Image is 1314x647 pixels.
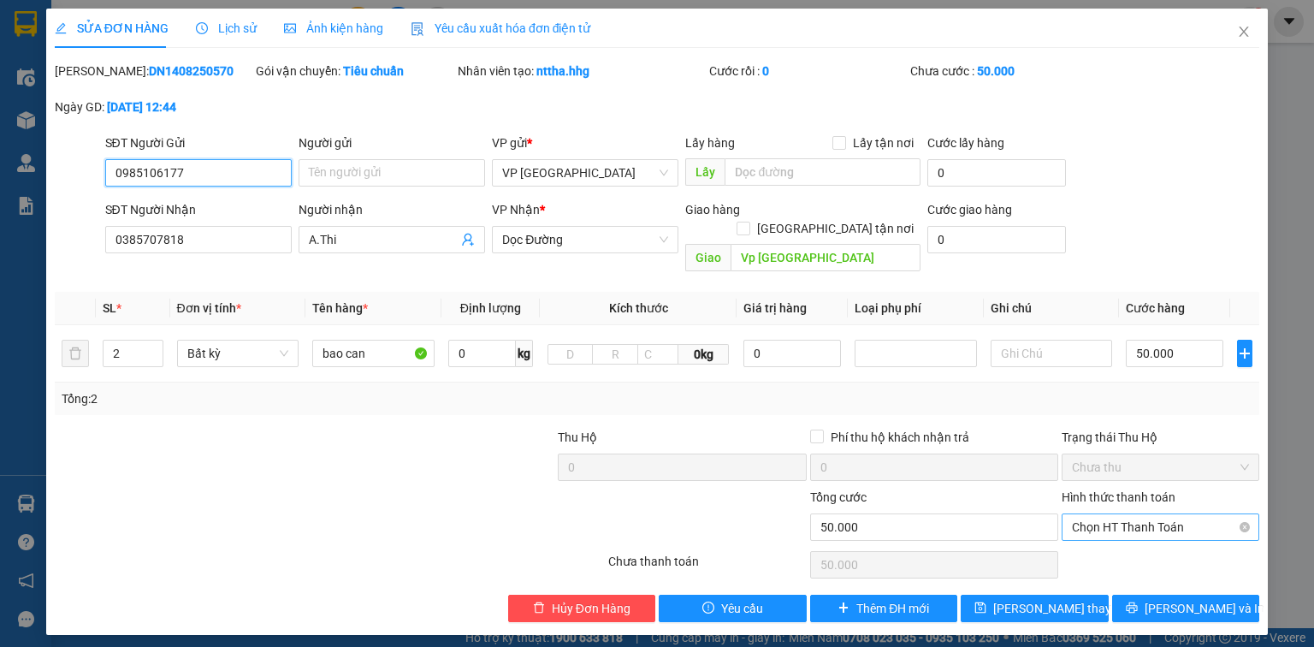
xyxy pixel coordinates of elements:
[93,57,241,88] span: 42 [PERSON_NAME] - Vinh - [GEOGRAPHIC_DATA]
[824,428,976,447] span: Phí thu hộ khách nhận trả
[1145,599,1264,618] span: [PERSON_NAME] và In
[492,134,678,152] div: VP gửi
[1220,9,1268,56] button: Close
[984,292,1120,325] th: Ghi chú
[55,21,169,35] span: SỬA ĐƠN HÀNG
[1240,522,1250,532] span: close-circle
[810,490,867,504] span: Tổng cước
[961,595,1109,622] button: save[PERSON_NAME] thay đổi
[721,599,763,618] span: Yêu cầu
[81,17,253,54] strong: HÃNG XE HẢI HOÀNG GIA
[678,344,729,365] span: 0kg
[284,22,296,34] span: picture
[411,22,424,36] img: icon
[187,341,289,366] span: Bất kỳ
[637,344,678,365] input: C
[848,292,984,325] th: Loại phụ phí
[838,602,849,615] span: plus
[558,430,597,444] span: Thu Hộ
[743,301,807,315] span: Giá trị hàng
[685,158,725,186] span: Lấy
[1112,595,1260,622] button: printer[PERSON_NAME] và In
[107,100,176,114] b: [DATE] 12:44
[196,22,208,34] span: clock-circle
[1072,514,1249,540] span: Chọn HT Thanh Toán
[725,158,920,186] input: Dọc đường
[343,64,404,78] b: Tiêu chuẩn
[927,226,1066,253] input: Cước giao hàng
[1062,490,1175,504] label: Hình thức thanh toán
[516,340,533,367] span: kg
[256,62,453,80] div: Gói vận chuyển:
[810,595,958,622] button: plusThêm ĐH mới
[62,340,89,367] button: delete
[1126,602,1138,615] span: printer
[927,203,1012,217] label: Cước giao hàng
[492,203,540,217] span: VP Nhận
[1062,428,1259,447] div: Trạng thái Thu Hộ
[547,344,594,365] input: D
[856,599,929,618] span: Thêm ĐH mới
[927,136,1004,150] label: Cước lấy hàng
[977,64,1015,78] b: 50.000
[460,301,521,315] span: Định lượng
[1237,340,1252,367] button: plus
[177,301,241,315] span: Đơn vị tính
[458,62,706,80] div: Nhân viên tạo:
[502,227,668,252] span: Dọc Đường
[196,21,257,35] span: Lịch sử
[993,599,1130,618] span: [PERSON_NAME] thay đổi
[9,39,76,123] img: logo
[299,200,485,219] div: Người nhận
[299,134,485,152] div: Người gửi
[1237,25,1251,39] span: close
[609,301,668,315] span: Kích thước
[927,159,1066,187] input: Cước lấy hàng
[533,602,545,615] span: delete
[536,64,589,78] b: nttha.hhg
[846,134,920,152] span: Lấy tận nơi
[89,114,246,140] strong: Hotline : [PHONE_NUMBER] - [PHONE_NUMBER]
[910,62,1108,80] div: Chưa cước :
[55,62,252,80] div: [PERSON_NAME]:
[762,64,769,78] b: 0
[55,22,67,34] span: edit
[607,552,808,582] div: Chưa thanh toán
[103,301,116,315] span: SL
[702,602,714,615] span: exclamation-circle
[659,595,807,622] button: exclamation-circleYêu cầu
[284,21,383,35] span: Ảnh kiện hàng
[991,340,1113,367] input: Ghi Chú
[98,92,237,110] strong: PHIẾU GỬI HÀNG
[461,233,475,246] span: user-add
[685,244,731,271] span: Giao
[1126,301,1185,315] span: Cước hàng
[149,64,234,78] b: DN1408250570
[105,200,292,219] div: SĐT Người Nhận
[55,98,252,116] div: Ngày GD:
[502,160,668,186] span: VP Đà Nẵng
[731,244,920,271] input: Dọc đường
[1072,454,1249,480] span: Chưa thu
[592,344,638,365] input: R
[62,389,508,408] div: Tổng: 2
[508,595,656,622] button: deleteHủy Đơn Hàng
[685,136,735,150] span: Lấy hàng
[312,301,368,315] span: Tên hàng
[105,134,292,152] div: SĐT Người Gửi
[552,599,630,618] span: Hủy Đơn Hàng
[974,602,986,615] span: save
[312,340,435,367] input: VD: Bàn, Ghế
[709,62,907,80] div: Cước rồi :
[411,21,591,35] span: Yêu cầu xuất hóa đơn điện tử
[750,219,920,238] span: [GEOGRAPHIC_DATA] tận nơi
[685,203,740,217] span: Giao hàng
[1238,347,1252,360] span: plus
